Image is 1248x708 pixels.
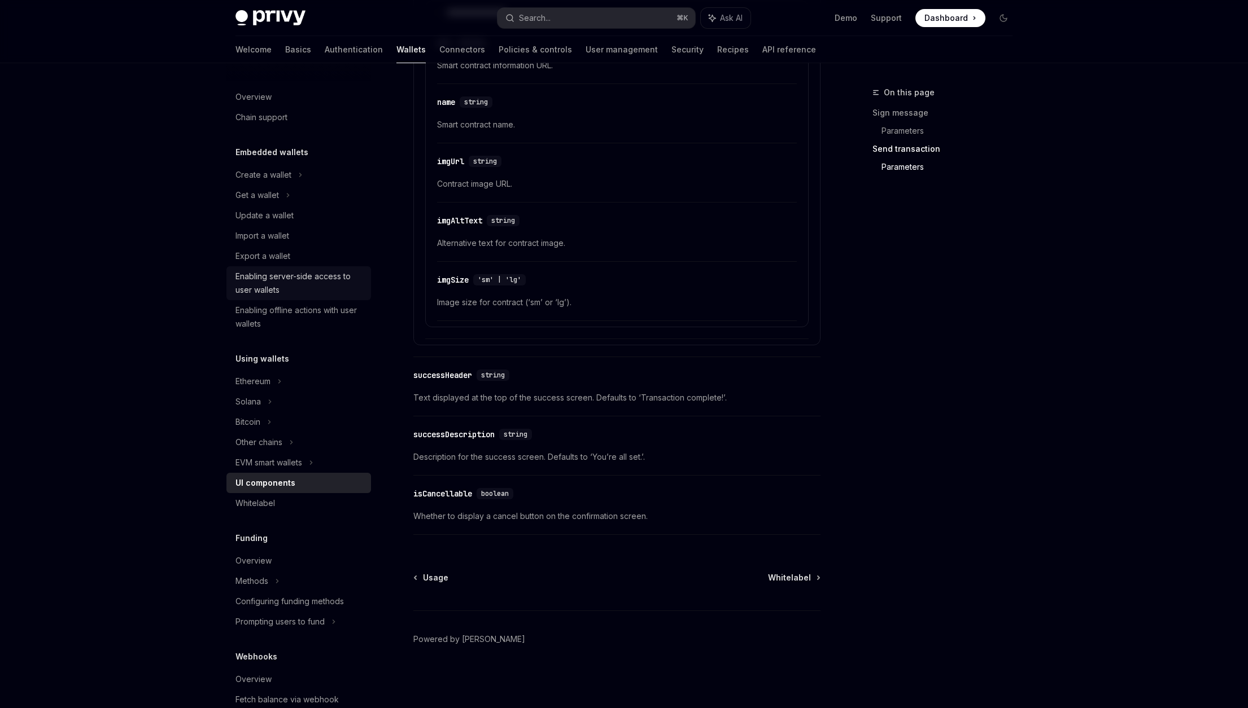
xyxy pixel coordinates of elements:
[235,456,302,469] div: EVM smart wallets
[762,36,816,63] a: API reference
[872,140,1022,158] a: Send transaction
[235,188,279,202] div: Get a wallet
[768,572,819,583] a: Whitelabel
[226,300,371,334] a: Enabling offline actions with user wallets
[701,8,750,28] button: Ask AI
[235,90,272,104] div: Overview
[235,209,294,222] div: Update a wallet
[473,157,497,166] span: string
[413,370,472,381] div: successHeader
[235,270,364,297] div: Enabling server-side access to user wallets
[872,104,1022,122] a: Sign message
[882,158,1022,176] a: Parameters
[915,9,985,27] a: Dashboard
[994,9,1013,27] button: Toggle dark mode
[235,146,308,159] h5: Embedded wallets
[437,156,464,167] div: imgUrl
[423,572,448,583] span: Usage
[481,489,509,498] span: boolean
[835,12,857,24] a: Demo
[226,107,371,127] a: Chain support
[464,98,488,107] span: string
[235,615,325,628] div: Prompting users to fund
[413,429,495,440] div: successDescription
[478,275,521,284] span: 'sm' | 'lg'
[437,236,797,250] span: Alternative text for contract image.
[235,375,270,388] div: Ethereum
[414,572,448,583] a: Usage
[235,476,295,490] div: UI components
[235,672,272,686] div: Overview
[235,168,291,182] div: Create a wallet
[768,572,811,583] span: Whitelabel
[871,12,902,24] a: Support
[504,430,527,439] span: string
[235,415,260,429] div: Bitcoin
[235,554,272,568] div: Overview
[884,86,935,99] span: On this page
[717,36,749,63] a: Recipes
[671,36,704,63] a: Security
[325,36,383,63] a: Authentication
[235,229,289,243] div: Import a wallet
[235,436,282,449] div: Other chains
[226,551,371,571] a: Overview
[437,59,797,72] span: Smart contract information URL.
[677,14,688,23] span: ⌘ K
[437,215,482,226] div: imgAltText
[226,493,371,513] a: Whitelabel
[882,122,1022,140] a: Parameters
[226,266,371,300] a: Enabling server-side access to user wallets
[235,693,339,706] div: Fetch balance via webhook
[413,488,472,499] div: isCancellable
[235,111,287,124] div: Chain support
[499,36,572,63] a: Policies & controls
[396,36,426,63] a: Wallets
[924,12,968,24] span: Dashboard
[235,650,277,663] h5: Webhooks
[498,8,695,28] button: Search...⌘K
[481,371,505,380] span: string
[235,10,306,26] img: dark logo
[226,87,371,107] a: Overview
[226,669,371,689] a: Overview
[235,304,364,331] div: Enabling offline actions with user wallets
[226,591,371,612] a: Configuring funding methods
[226,246,371,266] a: Export a wallet
[413,634,525,645] a: Powered by [PERSON_NAME]
[720,12,743,24] span: Ask AI
[226,473,371,493] a: UI components
[226,205,371,226] a: Update a wallet
[235,531,268,545] h5: Funding
[439,36,485,63] a: Connectors
[413,509,821,523] span: Whether to display a cancel button on the confirmation screen.
[491,216,515,225] span: string
[437,274,469,285] div: imgSize
[235,249,290,263] div: Export a wallet
[235,595,344,608] div: Configuring funding methods
[285,36,311,63] a: Basics
[235,36,272,63] a: Welcome
[226,226,371,246] a: Import a wallet
[235,395,261,408] div: Solana
[437,96,455,108] div: name
[519,11,551,25] div: Search...
[235,496,275,510] div: Whitelabel
[235,352,289,366] h5: Using wallets
[437,296,797,309] span: Image size for contract (‘sm’ or ‘lg’).
[413,450,821,464] span: Description for the success screen. Defaults to ‘You’re all set.’.
[437,118,797,131] span: Smart contract name.
[413,391,821,404] span: Text displayed at the top of the success screen. Defaults to ‘Transaction complete!’.
[586,36,658,63] a: User management
[235,574,268,588] div: Methods
[437,177,797,191] span: Contract image URL.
